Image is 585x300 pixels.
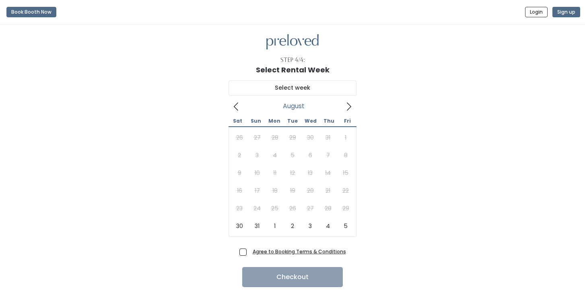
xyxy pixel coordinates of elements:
span: September 3, 2025 [301,217,319,235]
input: Select week [229,80,356,96]
span: Mon [265,119,283,123]
span: Sun [247,119,265,123]
span: Thu [320,119,338,123]
span: Sat [229,119,247,123]
span: August 31, 2025 [248,217,266,235]
div: Step 4/4: [280,56,305,64]
span: August [283,105,305,108]
span: Fri [338,119,356,123]
span: September 2, 2025 [284,217,301,235]
img: preloved logo [266,34,319,50]
a: Agree to Booking Terms & Conditions [253,248,346,255]
span: Wed [302,119,320,123]
button: Book Booth Now [6,7,56,17]
button: Login [525,7,548,17]
span: September 5, 2025 [337,217,354,235]
span: Tue [283,119,301,123]
a: Book Booth Now [6,3,56,21]
button: Checkout [242,267,343,287]
span: August 30, 2025 [231,217,248,235]
button: Sign up [552,7,580,17]
h1: Select Rental Week [256,66,330,74]
span: September 1, 2025 [266,217,284,235]
span: September 4, 2025 [319,217,337,235]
